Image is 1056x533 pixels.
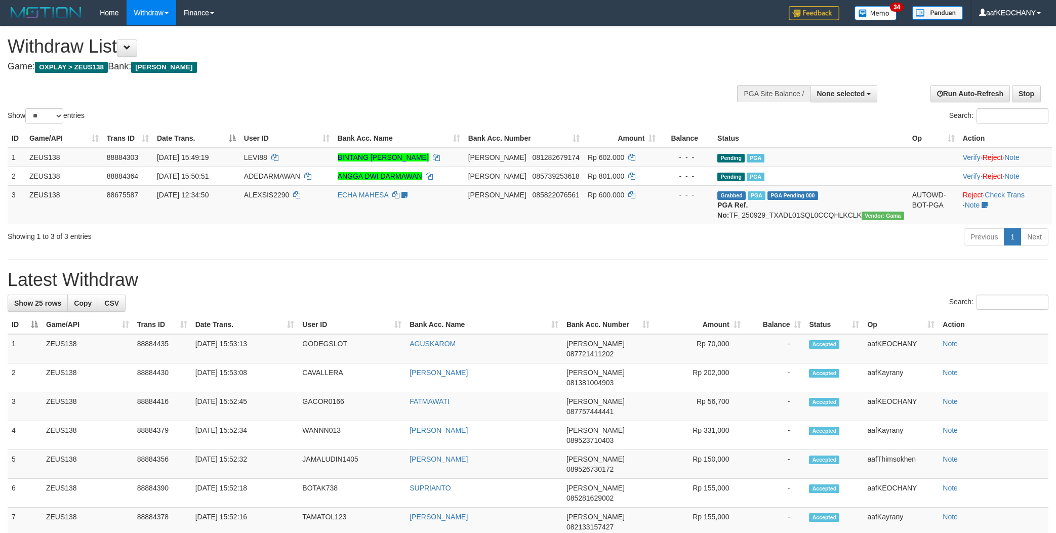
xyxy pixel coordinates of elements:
[789,6,839,20] img: Feedback.jpg
[133,421,191,450] td: 88884379
[809,484,839,493] span: Accepted
[717,173,745,181] span: Pending
[532,191,579,199] span: Copy 085822076561 to clipboard
[717,191,746,200] span: Grabbed
[191,450,299,479] td: [DATE] 15:52:32
[8,295,68,312] a: Show 25 rows
[1004,172,1020,180] a: Note
[42,334,133,363] td: ZEUS138
[588,191,624,199] span: Rp 600.000
[1012,85,1041,102] a: Stop
[717,154,745,162] span: Pending
[468,191,526,199] span: [PERSON_NAME]
[410,484,451,492] a: SUPRIANTO
[191,479,299,508] td: [DATE] 15:52:18
[191,392,299,421] td: [DATE] 15:52:45
[983,153,1003,161] a: Reject
[103,129,153,148] th: Trans ID: activate to sort column ascending
[8,227,432,241] div: Showing 1 to 3 of 3 entries
[745,421,805,450] td: -
[939,315,1048,334] th: Action
[654,479,745,508] td: Rp 155,000
[8,479,42,508] td: 6
[42,392,133,421] td: ZEUS138
[664,152,709,162] div: - - -
[748,191,765,200] span: Marked by aafpengsreynich
[8,185,25,224] td: 3
[107,172,138,180] span: 88884364
[863,315,939,334] th: Op: activate to sort column ascending
[244,191,290,199] span: ALEXSIS2290
[338,172,422,180] a: ANGGA DWI DARMAWAN
[566,523,614,531] span: Copy 082133157427 to clipboard
[943,513,958,521] a: Note
[912,6,963,20] img: panduan.png
[25,148,103,167] td: ZEUS138
[566,484,625,492] span: [PERSON_NAME]
[244,172,300,180] span: ADEDARMAWAN
[890,3,904,12] span: 34
[943,484,958,492] a: Note
[745,315,805,334] th: Balance: activate to sort column ascending
[298,334,405,363] td: GODEGSLOT
[410,426,468,434] a: [PERSON_NAME]
[25,108,63,124] select: Showentries
[338,153,429,161] a: BINTANG [PERSON_NAME]
[959,148,1052,167] td: · ·
[468,153,526,161] span: [PERSON_NAME]
[654,392,745,421] td: Rp 56,700
[1004,153,1020,161] a: Note
[8,270,1048,290] h1: Latest Withdraw
[767,191,818,200] span: PGA Pending
[737,85,810,102] div: PGA Site Balance /
[133,363,191,392] td: 88884430
[298,450,405,479] td: JAMALUDIN1405
[654,315,745,334] th: Amount: activate to sort column ascending
[654,363,745,392] td: Rp 202,000
[959,167,1052,185] td: · ·
[566,455,625,463] span: [PERSON_NAME]
[298,479,405,508] td: BOTAK738
[863,392,939,421] td: aafKEOCHANY
[809,340,839,349] span: Accepted
[566,350,614,358] span: Copy 087721411202 to clipboard
[157,191,209,199] span: [DATE] 12:34:50
[104,299,119,307] span: CSV
[464,129,584,148] th: Bank Acc. Number: activate to sort column ascending
[8,363,42,392] td: 2
[562,315,654,334] th: Bank Acc. Number: activate to sort column ascending
[8,450,42,479] td: 5
[863,334,939,363] td: aafKEOCHANY
[8,108,85,124] label: Show entries
[863,479,939,508] td: aafKEOCHANY
[107,191,138,199] span: 88675587
[191,334,299,363] td: [DATE] 15:53:13
[153,129,240,148] th: Date Trans.: activate to sort column descending
[8,62,694,72] h4: Game: Bank:
[566,340,625,348] span: [PERSON_NAME]
[191,421,299,450] td: [DATE] 15:52:34
[42,479,133,508] td: ZEUS138
[983,172,1003,180] a: Reject
[930,85,1010,102] a: Run Auto-Refresh
[133,392,191,421] td: 88884416
[338,191,388,199] a: ECHA MAHESA
[809,456,839,464] span: Accepted
[1021,228,1048,245] a: Next
[863,363,939,392] td: aafKayrany
[745,450,805,479] td: -
[745,392,805,421] td: -
[745,363,805,392] td: -
[42,421,133,450] td: ZEUS138
[8,129,25,148] th: ID
[532,153,579,161] span: Copy 081282679174 to clipboard
[809,398,839,406] span: Accepted
[959,185,1052,224] td: · ·
[157,153,209,161] span: [DATE] 15:49:19
[660,129,713,148] th: Balance
[943,455,958,463] a: Note
[410,368,468,377] a: [PERSON_NAME]
[8,334,42,363] td: 1
[566,426,625,434] span: [PERSON_NAME]
[809,427,839,435] span: Accepted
